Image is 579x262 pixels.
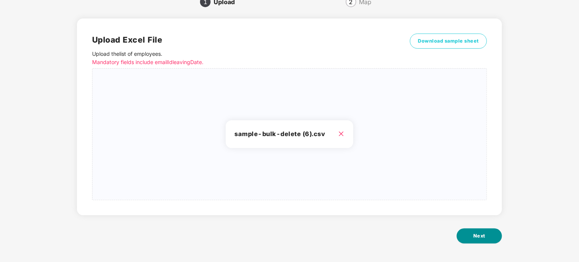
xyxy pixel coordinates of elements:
h2: Upload Excel File [92,34,388,46]
button: Download sample sheet [410,34,487,49]
p: Mandatory fields include emailId leavingDate. [92,58,388,66]
span: close [338,131,344,137]
p: Upload the list of employees . [92,50,388,66]
span: sample-bulk-delete (6).csv close [92,69,487,200]
button: Next [457,228,502,244]
span: Next [473,232,485,240]
span: Download sample sheet [418,37,479,45]
h3: sample-bulk-delete (6).csv [235,129,345,139]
